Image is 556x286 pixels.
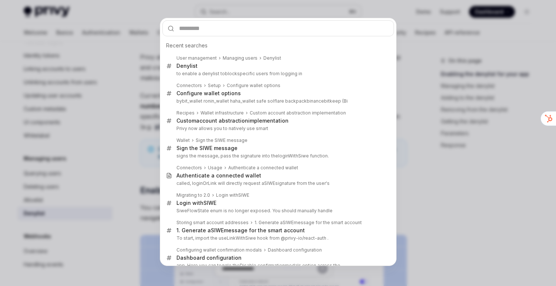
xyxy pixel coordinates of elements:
[278,153,289,159] b: login
[176,63,198,69] div: Denylist
[307,98,324,104] b: binance
[225,71,237,76] b: block
[228,165,298,171] div: Authenticate a connected wallet
[176,247,262,253] div: Configuring wallet confirmation modals
[176,110,195,116] div: Recipes
[176,220,249,226] div: Storing smart account addresses
[283,220,294,225] b: SIWE
[176,55,217,61] div: User management
[176,227,305,234] div: 1. Generate a message for the smart account
[166,42,208,49] span: Recent searches
[255,220,362,226] div: 1. Generate a message for the smart account
[263,55,281,61] div: Denylist
[176,153,378,159] p: signs the message, pass the signature into the WithSiwe function.
[176,180,378,186] p: called, loginOrLink will directly request a signature from the user's
[211,227,224,233] b: SIWE
[176,200,216,206] div: Login with
[176,137,190,143] div: Wallet
[176,98,378,104] p: bybit_wallet ronin_wallet haha_wallet safe solflare backpack bitkeep (Bi
[176,263,378,269] p: app. Here you can toggle the modals option across the
[176,117,289,124] div: Custom implementation
[208,83,221,89] div: Setup
[216,192,249,198] div: Login with
[268,247,322,253] div: Dashboard configuration
[223,55,257,61] div: Managing users
[208,165,222,171] div: Usage
[196,137,247,143] div: Sign the SIWE message
[176,172,261,179] div: Authenticate a connected wallet
[250,110,346,116] div: Custom account abstraction implementation
[176,126,378,132] p: Privy now allows you to natively use smart
[227,83,280,89] div: Configure wallet options
[238,192,249,198] b: SIWE
[176,208,378,214] p: SiweFlowState enum is no longer exposed. You should manually handle
[203,200,216,206] b: SIWE
[201,110,244,116] div: Wallet infrastructure
[264,180,275,186] b: SIWE
[196,117,248,124] b: account abstraction
[176,83,202,89] div: Connectors
[240,263,285,268] b: Disable confirmation
[176,90,241,97] div: Configure wallet options
[176,145,237,152] div: Sign the SIWE message
[176,255,242,261] div: Dashboard configuration
[176,165,202,171] div: Connectors
[176,71,378,77] p: to enable a denylist to specific users from logging in
[176,235,378,241] p: To start, import the useLinkWithSiwe hook from @privy-io/react-auth .
[176,192,210,198] div: Migrating to 2.0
